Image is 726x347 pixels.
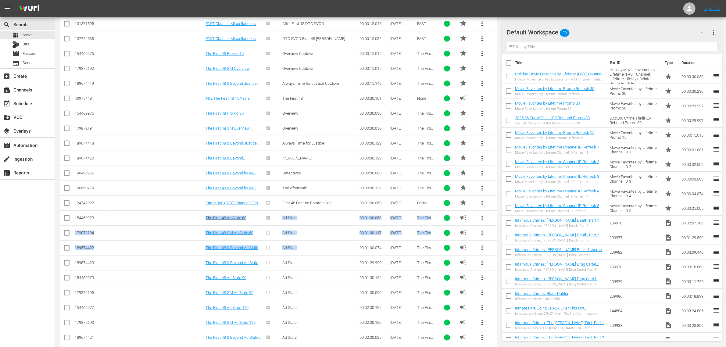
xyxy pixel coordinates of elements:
span: FAST Channel Miscellaneous 2024 DTC SVOD First 48 [PERSON_NAME] [417,36,434,77]
td: 209982 [607,245,662,259]
a: Movie Favorites by Lifetime Channel ID Refresh 5 [515,203,599,208]
div: [DATE] [390,96,415,101]
span: Promo [665,161,672,168]
div: [DATE] [390,81,415,86]
span: PROMO [460,34,467,42]
span: The First 48 [282,96,303,101]
span: The First 48 & Beyond by A&E Promo 30 [417,171,434,194]
td: Holiday Movie Favorites by Lifetime (FAST Channel) Lifetime Lifestyle Winter Genre Portfolio [607,69,662,84]
button: more_vert [475,181,489,195]
span: Promo [665,73,672,80]
span: FAST Channel Miscellaneous 2023 After First 48 DTC SVOD [417,21,434,58]
span: The First 48 (General Market) by A&E Promo 15 [417,66,434,94]
div: 00:00:30.080 [359,171,388,175]
a: The First 48 & Beyond Justice Promo 30 [206,141,259,150]
div: Movie Favorites by Lifetime Channel ID Refresh 1 [515,151,599,155]
button: more_vert [475,196,489,210]
button: more_vert [475,91,489,106]
td: 00:00:30.030 [679,69,713,84]
button: more_vert [475,300,489,315]
div: 190493266 [75,171,104,175]
span: AD [460,259,467,266]
a: Movie Favorites by Lifetime Channel ID Refresh 3 [515,174,599,179]
div: 189674418 [75,141,104,145]
span: Asset [23,32,33,38]
a: Movie Favorites by Lifetime Channel ID Refresh 2 [515,159,599,164]
th: Title [515,54,606,71]
div: 00:00:30.030 [359,111,388,116]
div: 00:00:30.101 [359,96,388,101]
div: Infamous Crimes: [PERSON_NAME] Death, Part 2 [515,238,599,242]
div: 00:01:00.060 [359,201,388,205]
div: 179872195 [75,290,104,295]
div: Movie Favorites by Lifetime Promo Refresh 15 [515,136,594,140]
div: Movie Favorites by Lifetime Channel ID Refresh 5 [515,209,599,213]
div: Infamous Crimes: [PERSON_NAME] Death, Part 1 [515,224,599,228]
div: 137724535 [75,36,104,41]
button: more_vert [475,106,489,121]
span: PROMO [460,199,467,206]
span: Video [665,278,672,285]
a: The First 48 Promo 30 [206,111,244,116]
div: None [417,96,435,101]
span: Promo [665,102,672,109]
span: Always Time for Justice [282,141,324,145]
span: Series [23,60,34,66]
span: Crime 360 (FAST Channel) First 48 Feature Rotator split [417,201,432,237]
span: AD [460,288,467,296]
span: Promo [665,175,672,183]
span: PROMO [460,124,467,131]
span: Episode [23,51,36,57]
span: more_vert [478,50,486,57]
div: [DATE] [390,111,415,116]
a: The First 48 Promo 15 [206,51,244,56]
td: 00:00:29.997 [679,98,713,113]
div: [DATE] [390,171,415,175]
td: 00:00:03.003 [679,172,713,186]
span: reorder [713,73,720,80]
div: 179872191 [75,126,104,131]
span: more_vert [478,199,486,207]
button: more_vert [475,166,489,181]
td: Movie Favorites by Lifetime Channel ID 1 [607,142,662,157]
span: reorder [713,116,720,124]
span: reorder [713,277,720,285]
span: PROMO [460,79,467,87]
span: The First 48 & Beyond by A&E Promo 30 [417,156,434,179]
span: subtitles [12,59,20,67]
span: AD [460,244,467,251]
span: AD [460,214,467,221]
span: VOD [3,114,10,121]
a: 2025.06 Crime ThrillHER Rebrand Promo 30 [515,116,590,120]
div: [DATE] [390,126,415,131]
td: 209978 [607,259,662,274]
span: After First 48 DTC SVOD [282,21,324,26]
td: 00:00:04.074 [679,186,713,201]
div: [DATE] [390,156,415,160]
a: Holiday Movie Favorites by Lifetime (FAST Channel) Lifetime Lifestyle Winter Genre Portfolio [515,72,605,81]
div: 00:00:30.030 [359,126,388,131]
button: more_vert [475,46,489,61]
a: The First 48 GM Ad Slate 60 [206,231,253,235]
div: 00:01:00.060 [359,216,388,220]
td: Movie Favorites by Lifetime Promo 30 [607,84,662,98]
span: Promo [665,190,672,197]
span: more_vert [478,95,486,102]
a: Inmates are Going CRAZY Over This Hot Commissary Commodity [515,306,587,315]
div: 00:00:30.122 [359,156,388,160]
span: more_vert [478,65,486,72]
div: 00:00:15.015 [359,51,388,56]
td: 00:03:09.440 [679,245,713,259]
span: Overview Cutdown [282,66,314,71]
td: 00:02:07.160 [679,216,713,230]
div: 00:01:29.990 [359,260,388,265]
span: AD [460,229,467,236]
span: Overview Cutdown [282,51,314,56]
div: [DATE] [390,141,415,145]
div: [DATE] [390,275,415,280]
a: The First 48 & Beyond Ad Slate 90 [206,260,261,270]
a: The First 48 & Beyond Justice Promo 15 [206,81,259,90]
button: more_vert [475,285,489,300]
span: Promo [665,131,672,139]
a: Movie Favorites by Lifetime Channel ID Refresh 4 [515,189,599,193]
